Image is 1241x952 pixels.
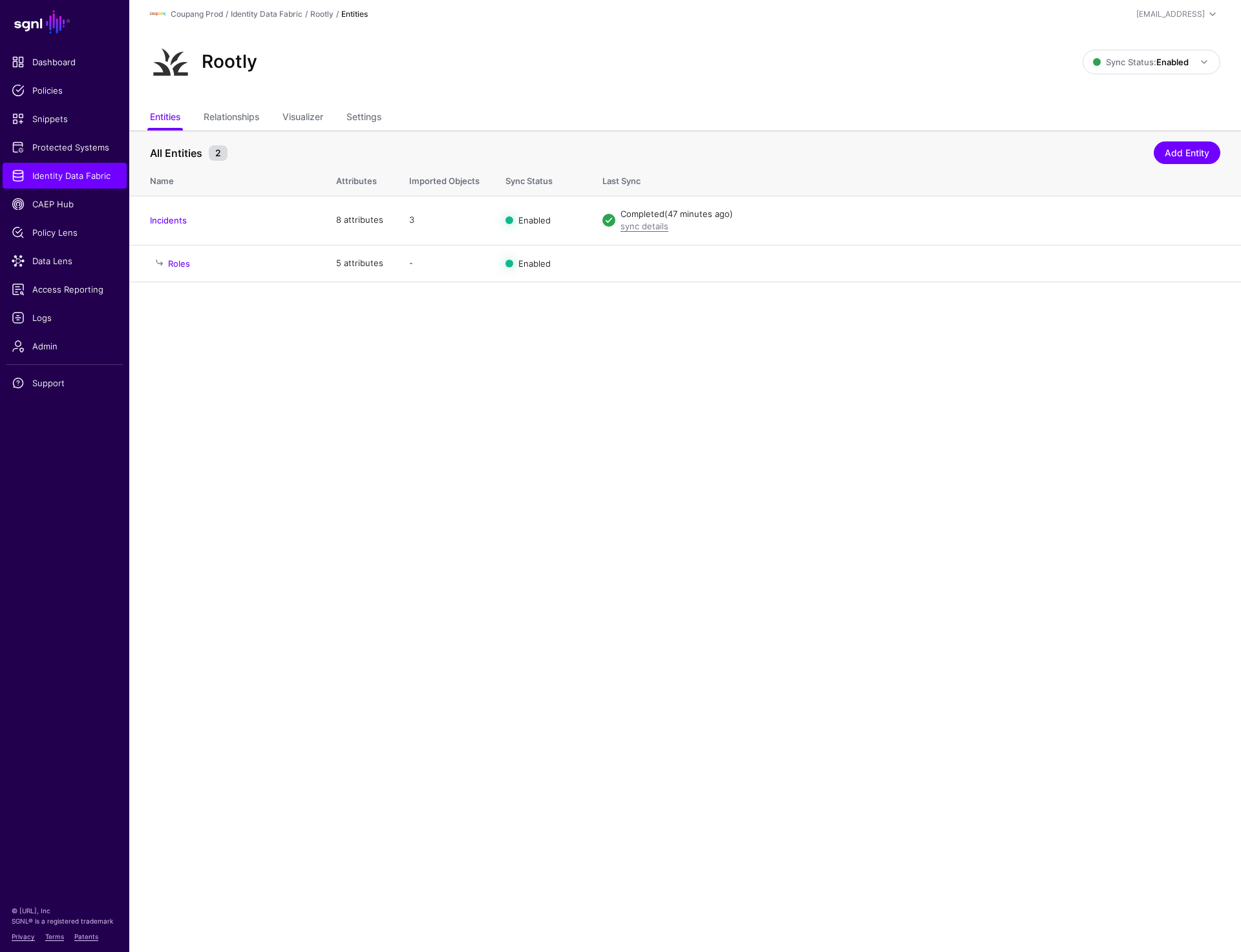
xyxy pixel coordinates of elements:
a: Data Lens [3,248,127,274]
a: Policies [3,78,127,103]
a: Privacy [12,933,35,940]
strong: Enabled [1156,57,1189,67]
a: Incidents [150,215,187,225]
td: - [396,245,493,282]
img: svg+xml;base64,PHN2ZyB3aWR0aD0iMjQiIGhlaWdodD0iMjQiIHZpZXdCb3g9IjAgMCAyNCAyNCIgZmlsbD0ibm9uZSIgeG... [150,41,191,83]
td: 3 [396,196,493,245]
h2: Rootly [202,51,257,73]
span: Data Lens [12,254,118,267]
small: 2 [209,145,228,161]
a: Roles [168,258,190,269]
span: Sync Status: [1093,57,1189,67]
a: Entities [150,106,180,130]
a: Policy Lens [3,220,127,245]
a: sync details [620,221,668,231]
a: Coupang Prod [171,9,223,19]
a: Logs [3,305,127,331]
a: Protected Systems [3,134,127,160]
img: svg+xml;base64,PHN2ZyBpZD0iTG9nbyIgeG1sbnM9Imh0dHA6Ly93d3cudzMub3JnLzIwMDAvc3ZnIiB3aWR0aD0iMTIxLj... [150,6,165,22]
a: Relationships [204,106,259,130]
p: © [URL], Inc [12,905,118,916]
a: Access Reporting [3,276,127,302]
td: 5 attributes [323,245,396,282]
span: Policy Lens [12,226,118,239]
a: Visualizer [282,106,323,130]
span: Logs [12,311,118,324]
div: Completed (47 minutes ago) [620,208,1220,221]
span: Access Reporting [12,283,118,296]
th: Attributes [323,162,396,196]
span: Identity Data Fabric [12,169,118,182]
a: Snippets [3,106,127,132]
strong: Entities [341,9,368,19]
a: SGNL [8,8,122,36]
th: Name [129,162,323,196]
a: Terms [45,933,64,940]
div: [EMAIL_ADDRESS] [1136,8,1205,20]
span: Admin [12,340,118,353]
span: Support [12,377,118,389]
span: Policies [12,84,118,97]
span: Snippets [12,112,118,125]
a: Admin [3,333,127,359]
span: Enabled [518,258,551,268]
p: SGNL® is a registered trademark [12,916,118,926]
a: Dashboard [3,49,127,75]
a: Rootly [310,9,334,19]
a: Add Entity [1154,141,1220,164]
div: / [223,8,231,20]
td: 8 attributes [323,196,396,245]
a: Identity Data Fabric [231,9,302,19]
a: Settings [346,106,381,130]
th: Imported Objects [396,162,493,196]
a: Identity Data Fabric [3,163,127,189]
span: All Entities [147,145,206,161]
div: / [302,8,310,20]
span: Dashboard [12,56,118,68]
th: Last Sync [589,162,1241,196]
span: Enabled [518,215,551,225]
a: Patents [74,933,98,940]
span: Protected Systems [12,141,118,154]
span: CAEP Hub [12,198,118,211]
div: / [334,8,341,20]
th: Sync Status [493,162,589,196]
a: CAEP Hub [3,191,127,217]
